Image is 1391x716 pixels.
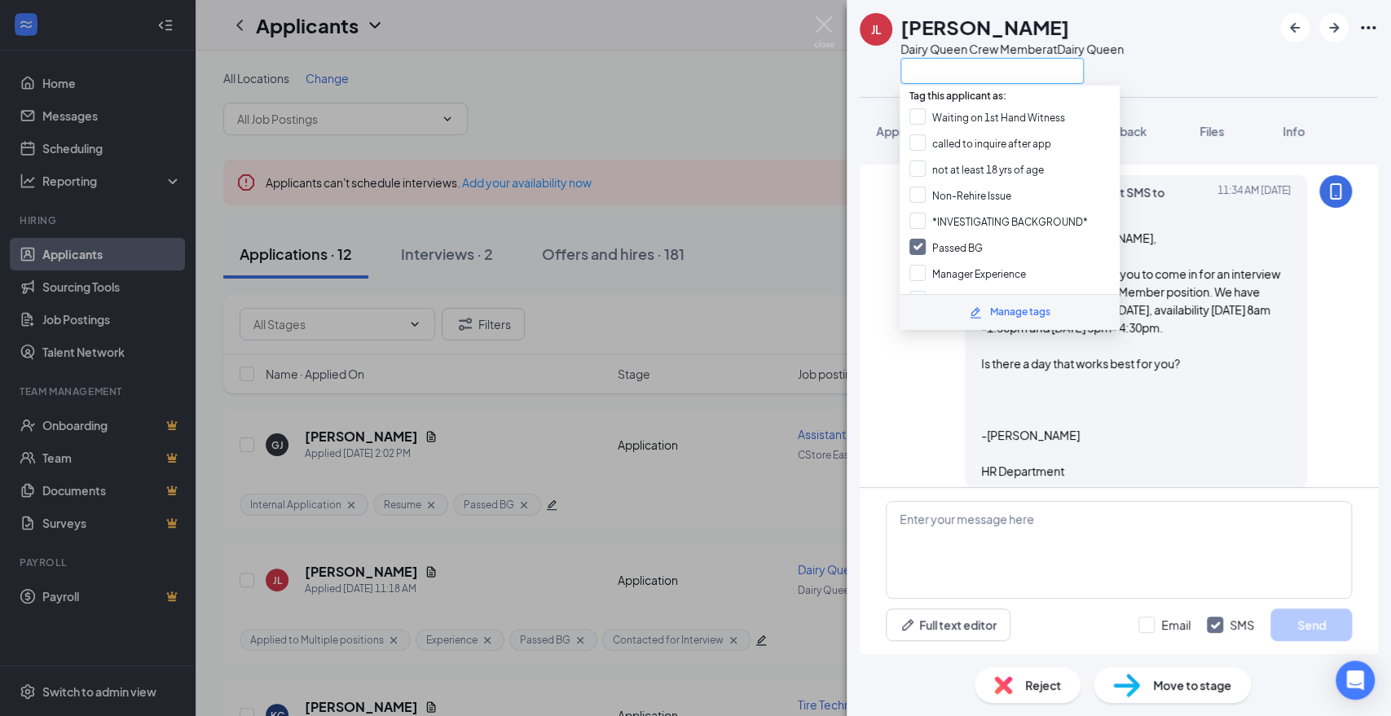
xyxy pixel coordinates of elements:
[1153,676,1231,694] span: Move to stage
[1270,608,1352,641] button: Send
[1326,182,1345,201] svg: MobileSms
[1283,124,1305,138] span: Info
[990,305,1050,320] div: Manage tags
[900,80,1016,105] span: Tag this applicant as:
[871,21,882,37] div: JL
[876,124,938,138] span: Application
[1358,18,1378,37] svg: Ellipses
[981,231,1280,478] span: Good Morning [PERSON_NAME], We would like to schedule you to come in for an interview for the Dai...
[1217,183,1291,219] span: [DATE] 11:34 AM
[900,41,1124,57] div: Dairy Queen Crew Member at Dairy Queen
[1324,18,1344,37] svg: ArrowRight
[969,306,982,319] svg: Pencil
[1336,661,1375,700] div: Open Intercom Messenger
[1319,13,1349,42] button: ArrowRight
[886,608,1010,641] button: Full text editorPen
[900,617,916,633] svg: Pen
[1200,124,1224,138] span: Files
[900,13,1069,41] h1: [PERSON_NAME]
[1025,676,1061,694] span: Reject
[1285,18,1305,37] svg: ArrowLeftNew
[1280,13,1310,42] button: ArrowLeftNew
